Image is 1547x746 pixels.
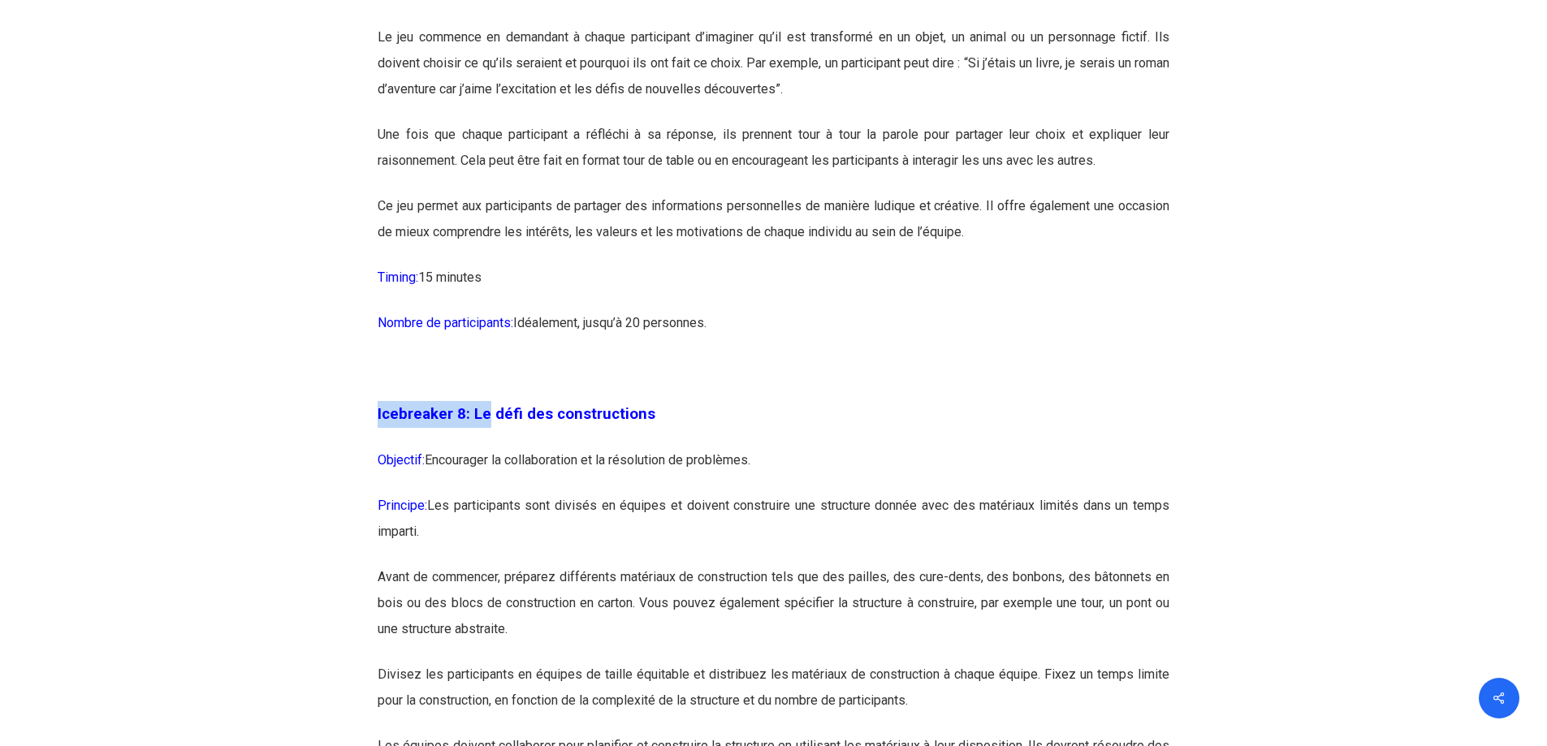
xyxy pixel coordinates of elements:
span: Principe: [378,498,427,513]
p: Une fois que chaque participant a réfléchi à sa réponse, ils prennent tour à tour la parole pour ... [378,122,1169,193]
span: Nombre de participants: [378,315,513,330]
span: Timing: [378,270,418,285]
p: 15 minutes [378,265,1169,310]
p: Avant de commencer, préparez différents matériaux de construction tels que des pailles, des cure-... [378,564,1169,662]
p: Divisez les participants en équipes de taille équitable et distribuez les matériaux de constructi... [378,662,1169,733]
p: Le jeu commence en demandant à chaque participant d’imaginer qu’il est transformé en un objet, un... [378,24,1169,122]
p: Encourager la collaboration et la résolution de problèmes. [378,447,1169,493]
p: Idéalement, jusqu’à 20 personnes. [378,310,1169,356]
p: Les participants sont divisés en équipes et doivent construire une structure donnée avec des maté... [378,493,1169,564]
p: Ce jeu permet aux participants de partager des informations personnelles de manière ludique et cr... [378,193,1169,265]
span: Objectif: [378,452,425,468]
span: Icebreaker 8: Le défi des constructions [378,405,655,423]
